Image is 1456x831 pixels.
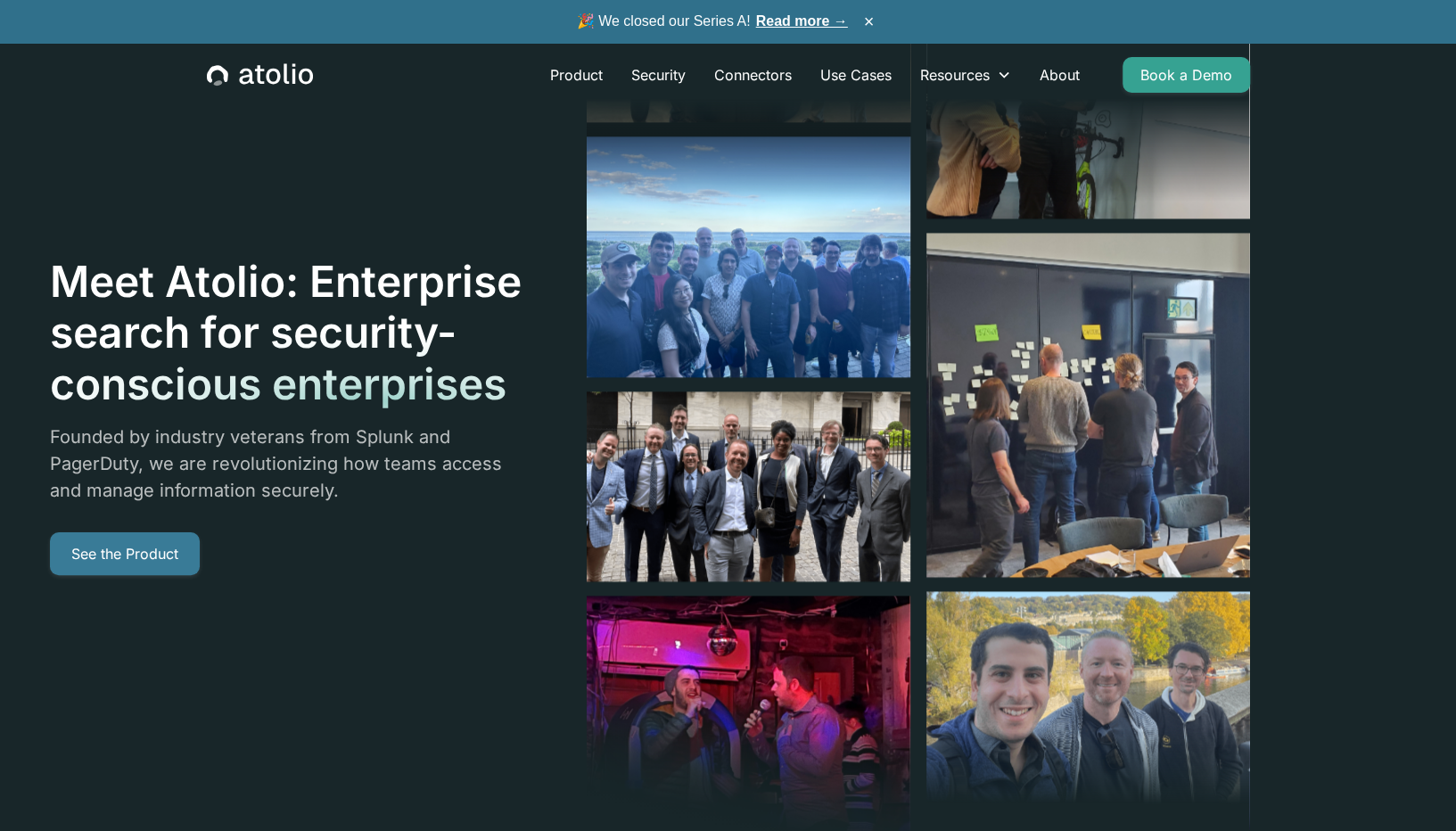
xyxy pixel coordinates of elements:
[926,592,1250,829] img: image
[50,424,524,504] p: Founded by industry veterans from Splunk and PagerDuty, we are revolutionizing how teams access a...
[577,11,848,32] span: 🎉 We closed our Series A!
[756,13,848,29] a: Read more →
[920,64,990,86] div: Resources
[859,12,880,31] button: ×
[926,233,1250,577] img: image
[50,256,524,410] h1: Meet Atolio: Enterprise search for security-conscious enterprises
[536,57,617,93] a: Product
[207,63,313,86] a: home
[50,532,200,575] a: See the Product
[1123,57,1250,93] a: Book a Demo
[587,137,910,377] img: image
[1025,57,1094,93] a: About
[587,391,910,581] img: image
[700,57,806,93] a: Connectors
[806,57,906,93] a: Use Cases
[906,57,1025,93] div: Resources
[617,57,700,93] a: Security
